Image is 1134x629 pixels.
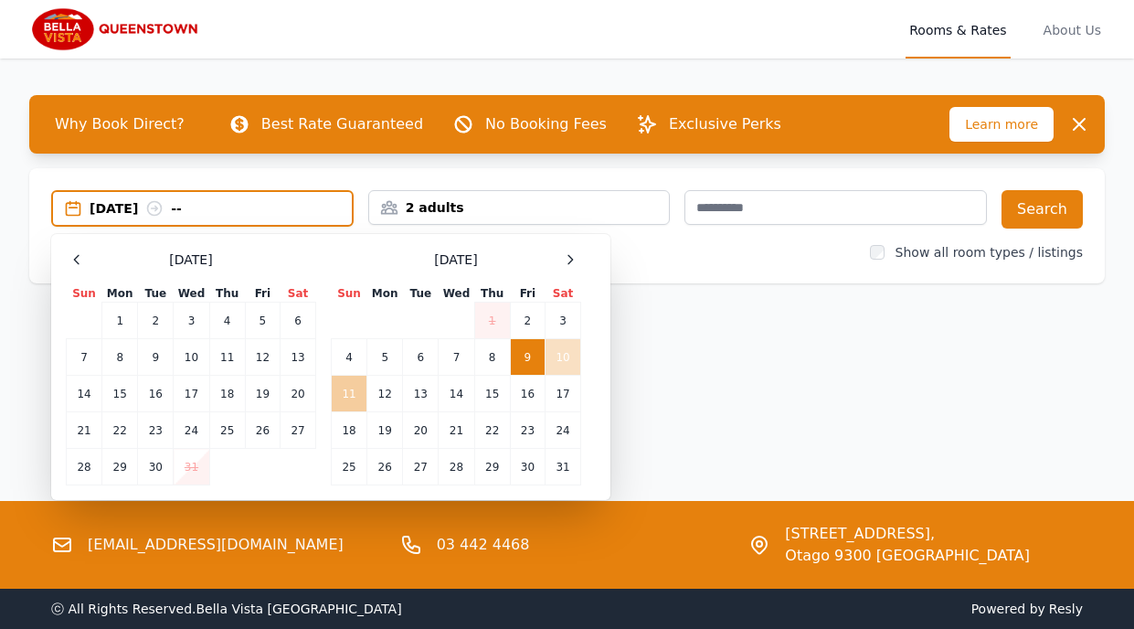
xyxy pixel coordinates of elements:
th: Fri [245,285,280,303]
td: 15 [474,376,510,412]
td: 2 [138,303,174,339]
img: Bella Vista Queenstown [29,7,205,51]
a: 03 442 4468 [437,534,530,556]
td: 24 [546,412,581,449]
a: [EMAIL_ADDRESS][DOMAIN_NAME] [88,534,344,556]
td: 20 [281,376,316,412]
td: 26 [367,449,403,485]
td: 23 [138,412,174,449]
th: Fri [510,285,545,303]
td: 29 [474,449,510,485]
p: Best Rate Guaranteed [261,113,423,135]
td: 9 [510,339,545,376]
td: 3 [546,303,581,339]
th: Tue [138,285,174,303]
td: 15 [102,376,138,412]
label: Show all room types / listings [896,245,1083,260]
td: 18 [209,376,245,412]
th: Tue [403,285,439,303]
td: 20 [403,412,439,449]
td: 22 [102,412,138,449]
td: 25 [332,449,367,485]
td: 28 [439,449,474,485]
div: [DATE] -- [90,199,352,218]
td: 17 [174,376,209,412]
td: 30 [510,449,545,485]
td: 27 [403,449,439,485]
td: 19 [245,376,280,412]
td: 5 [245,303,280,339]
td: 30 [138,449,174,485]
td: 7 [439,339,474,376]
th: Sun [67,285,102,303]
th: Sat [546,285,581,303]
td: 17 [546,376,581,412]
td: 25 [209,412,245,449]
td: 19 [367,412,403,449]
td: 21 [67,412,102,449]
td: 7 [67,339,102,376]
a: Resly [1049,602,1083,616]
td: 16 [138,376,174,412]
td: 4 [209,303,245,339]
td: 14 [439,376,474,412]
td: 26 [245,412,280,449]
span: [STREET_ADDRESS], [785,523,1030,545]
td: 13 [281,339,316,376]
div: 2 adults [369,198,670,217]
td: 9 [138,339,174,376]
td: 8 [102,339,138,376]
td: 11 [209,339,245,376]
td: 1 [474,303,510,339]
span: Otago 9300 [GEOGRAPHIC_DATA] [785,545,1030,567]
td: 31 [546,449,581,485]
td: 2 [510,303,545,339]
td: 10 [174,339,209,376]
td: 31 [174,449,209,485]
td: 29 [102,449,138,485]
p: Exclusive Perks [669,113,781,135]
p: No Booking Fees [485,113,607,135]
td: 28 [67,449,102,485]
td: 18 [332,412,367,449]
td: 13 [403,376,439,412]
button: Search [1002,190,1083,229]
span: Powered by [575,600,1084,618]
td: 22 [474,412,510,449]
td: 6 [281,303,316,339]
span: ⓒ All Rights Reserved. Bella Vista [GEOGRAPHIC_DATA] [51,602,402,616]
th: Thu [474,285,510,303]
span: Why Book Direct? [40,106,199,143]
td: 24 [174,412,209,449]
td: 16 [510,376,545,412]
td: 21 [439,412,474,449]
td: 1 [102,303,138,339]
td: 10 [546,339,581,376]
th: Wed [174,285,209,303]
td: 6 [403,339,439,376]
td: 14 [67,376,102,412]
th: Wed [439,285,474,303]
td: 12 [367,376,403,412]
th: Sun [332,285,367,303]
td: 5 [367,339,403,376]
td: 12 [245,339,280,376]
td: 3 [174,303,209,339]
th: Sat [281,285,316,303]
span: [DATE] [434,251,477,269]
span: Learn more [949,107,1054,142]
td: 8 [474,339,510,376]
span: [DATE] [169,251,212,269]
td: 23 [510,412,545,449]
td: 4 [332,339,367,376]
th: Mon [367,285,403,303]
th: Thu [209,285,245,303]
th: Mon [102,285,138,303]
td: 11 [332,376,367,412]
td: 27 [281,412,316,449]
